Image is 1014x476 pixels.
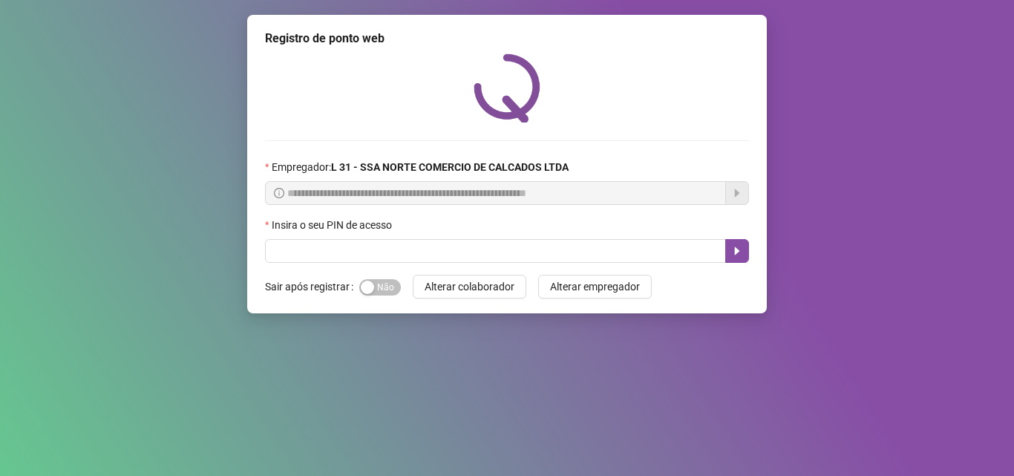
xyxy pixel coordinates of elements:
[474,53,540,123] img: QRPoint
[413,275,526,299] button: Alterar colaborador
[274,188,284,198] span: info-circle
[550,278,640,295] span: Alterar empregador
[538,275,652,299] button: Alterar empregador
[265,275,359,299] label: Sair após registrar
[265,30,749,48] div: Registro de ponto web
[731,245,743,257] span: caret-right
[272,159,569,175] span: Empregador :
[265,217,402,233] label: Insira o seu PIN de acesso
[331,161,569,173] strong: L 31 - SSA NORTE COMERCIO DE CALCADOS LTDA
[425,278,514,295] span: Alterar colaborador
